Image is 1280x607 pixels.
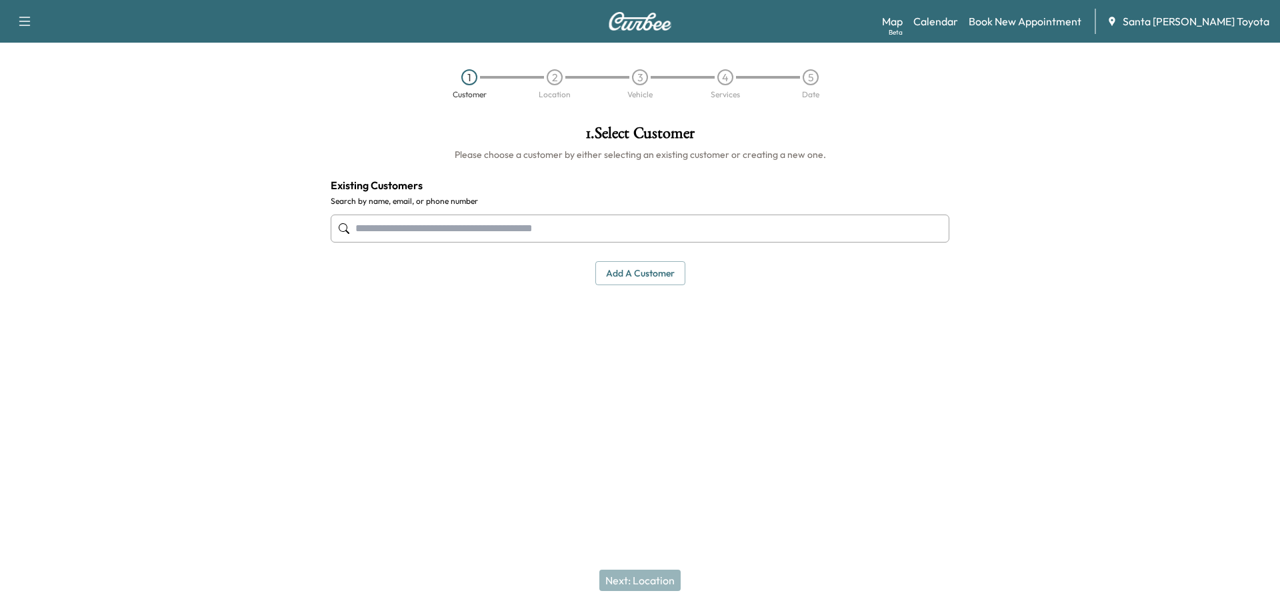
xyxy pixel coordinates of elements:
div: 4 [717,69,733,85]
div: Date [802,91,819,99]
h1: 1 . Select Customer [331,125,949,148]
img: Curbee Logo [608,12,672,31]
div: Location [539,91,571,99]
h4: Existing Customers [331,177,949,193]
div: Vehicle [627,91,653,99]
div: 3 [632,69,648,85]
button: Add a customer [595,261,685,286]
a: MapBeta [882,13,903,29]
div: 1 [461,69,477,85]
span: Santa [PERSON_NAME] Toyota [1123,13,1269,29]
div: Customer [453,91,487,99]
a: Book New Appointment [969,13,1081,29]
div: 5 [803,69,819,85]
h6: Please choose a customer by either selecting an existing customer or creating a new one. [331,148,949,161]
div: Beta [889,27,903,37]
div: 2 [547,69,563,85]
label: Search by name, email, or phone number [331,196,949,207]
div: Services [711,91,740,99]
a: Calendar [913,13,958,29]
